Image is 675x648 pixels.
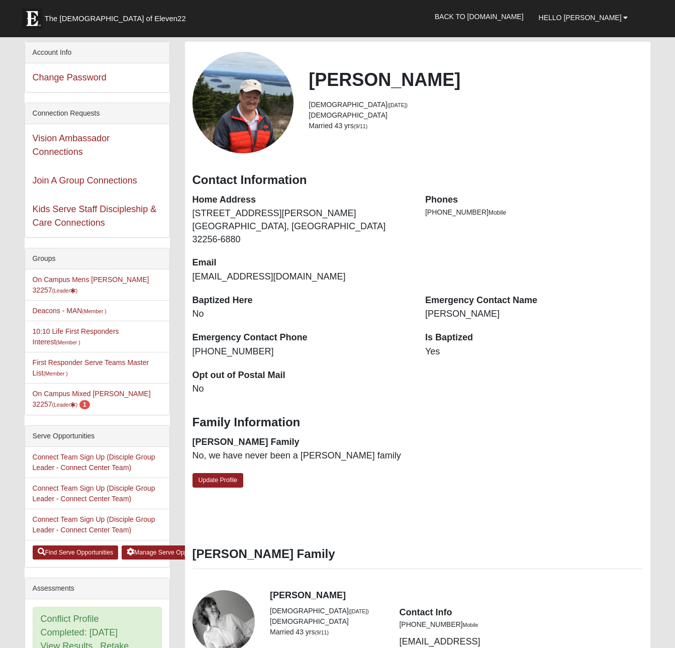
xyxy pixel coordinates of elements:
li: [PHONE_NUMBER] [399,619,513,630]
a: On Campus Mixed [PERSON_NAME] 32257(Leader) 1 [33,390,151,408]
small: (Member ) [82,308,106,314]
a: Vision Ambassador Connections [33,133,110,157]
dd: [EMAIL_ADDRESS][DOMAIN_NAME] [192,270,410,284]
li: Married 43 yrs [309,121,643,131]
a: Connect Team Sign Up (Disciple Group Leader - Connect Center Team) [33,484,155,503]
small: (Member ) [56,339,80,345]
dd: Yes [425,345,643,358]
a: Join A Group Connections [33,175,137,186]
a: Kids Serve Staff Discipleship & Care Connections [33,204,157,228]
small: (9/11) [354,123,367,129]
dt: Email [192,256,410,269]
dt: Emergency Contact Phone [192,331,410,344]
li: Married 43 yrs [270,627,384,637]
li: [PHONE_NUMBER] [425,207,643,218]
div: Groups [25,248,169,269]
dt: Emergency Contact Name [425,294,643,307]
li: [DEMOGRAPHIC_DATA] [270,616,384,627]
a: Deacons - MAN(Member ) [33,307,107,315]
a: On Campus Mens [PERSON_NAME] 32257(Leader) [33,275,149,294]
span: Hello [PERSON_NAME] [539,14,622,22]
li: [DEMOGRAPHIC_DATA] [309,100,643,110]
small: Mobile [462,622,478,628]
small: ([DATE]) [388,102,408,108]
a: Manage Serve Opportunities [122,545,218,560]
dd: [STREET_ADDRESS][PERSON_NAME] [GEOGRAPHIC_DATA], [GEOGRAPHIC_DATA] 32256-6880 [192,207,410,246]
li: [DEMOGRAPHIC_DATA] [270,606,384,616]
small: (Member ) [43,371,67,377]
div: Assessments [25,578,169,599]
h3: Contact Information [192,173,643,188]
a: First Responder Serve Teams Master List(Member ) [33,358,149,377]
h4: [PERSON_NAME] [270,590,643,601]
dd: No [192,383,410,396]
li: [DEMOGRAPHIC_DATA] [309,110,643,121]
strong: Contact Info [399,607,452,617]
a: View Fullsize Photo [192,52,294,153]
dt: Baptized Here [192,294,410,307]
a: Find Serve Opportunities [33,545,119,560]
a: Back to [DOMAIN_NAME] [427,4,531,29]
span: Mobile [489,209,506,216]
div: Connection Requests [25,103,169,124]
dt: Home Address [192,194,410,207]
small: ([DATE]) [349,608,369,614]
img: Eleven22 logo [22,9,42,29]
span: The [DEMOGRAPHIC_DATA] of Eleven22 [45,14,186,24]
div: Account Info [25,42,169,63]
a: Change Password [33,72,107,82]
small: (9/11) [315,629,328,635]
a: Connect Team Sign Up (Disciple Group Leader - Connect Center Team) [33,453,155,472]
dt: Is Baptized [425,331,643,344]
span: number of pending members [79,400,90,409]
h3: [PERSON_NAME] Family [192,547,643,562]
a: The [DEMOGRAPHIC_DATA] of Eleven22 [17,4,218,29]
a: Update Profile [192,473,244,488]
h3: Family Information [192,415,643,430]
small: (Leader ) [52,402,78,408]
dd: [PERSON_NAME] [425,308,643,321]
dd: [PHONE_NUMBER] [192,345,410,358]
a: Connect Team Sign Up (Disciple Group Leader - Connect Center Team) [33,515,155,534]
dt: [PERSON_NAME] Family [192,436,410,449]
a: Hello [PERSON_NAME] [531,5,636,30]
dd: No [192,308,410,321]
dd: No, we have never been a [PERSON_NAME] family [192,449,410,462]
small: (Leader ) [52,288,78,294]
dt: Opt out of Postal Mail [192,369,410,382]
dt: Phones [425,194,643,207]
div: Serve Opportunities [25,426,169,447]
h2: [PERSON_NAME] [309,69,643,90]
a: 10:10 Life First Responders Interest(Member ) [33,327,119,346]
